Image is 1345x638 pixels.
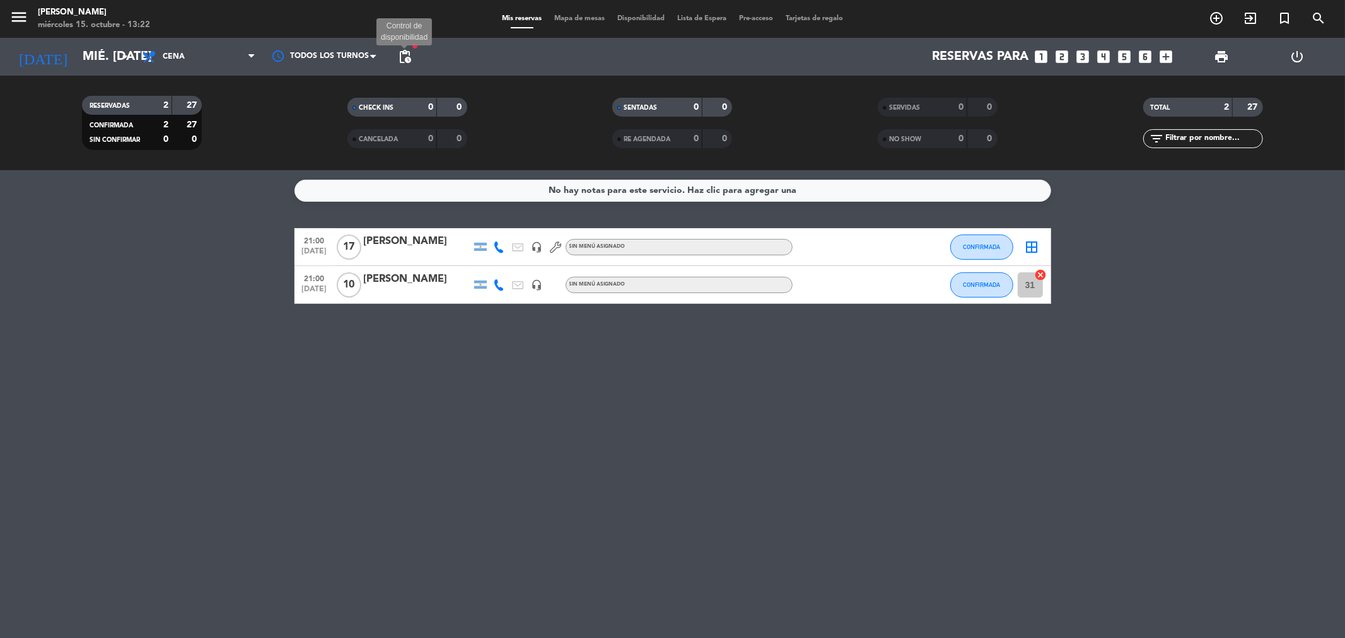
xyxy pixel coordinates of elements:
[779,15,849,22] span: Tarjetas de regalo
[624,105,657,111] span: SENTADAS
[359,136,398,142] span: CANCELADA
[1243,11,1258,26] i: exit_to_app
[671,15,733,22] span: Lista de Espera
[1224,103,1229,112] strong: 2
[987,103,995,112] strong: 0
[9,8,28,31] button: menu
[549,183,796,198] div: No hay notas para este servicio. Haz clic para agregar una
[364,271,471,287] div: [PERSON_NAME]
[1035,269,1047,281] i: cancel
[9,43,76,71] i: [DATE]
[569,282,626,287] span: Sin menú asignado
[1151,105,1170,111] span: TOTAL
[889,105,920,111] span: SERVIDAS
[376,18,432,46] div: Control de disponibilidad
[1290,49,1305,64] i: power_settings_new
[694,134,699,143] strong: 0
[457,134,464,143] strong: 0
[337,235,361,260] span: 17
[428,134,433,143] strong: 0
[192,135,199,144] strong: 0
[958,103,964,112] strong: 0
[90,103,130,109] span: RESERVADAS
[1247,103,1260,112] strong: 27
[569,244,626,249] span: Sin menú asignado
[963,243,1000,250] span: CONFIRMADA
[299,247,330,262] span: [DATE]
[987,134,995,143] strong: 0
[532,241,543,253] i: headset_mic
[722,103,730,112] strong: 0
[733,15,779,22] span: Pre-acceso
[90,137,140,143] span: SIN CONFIRMAR
[1096,49,1112,65] i: looks_4
[1165,132,1262,146] input: Filtrar por nombre...
[624,136,670,142] span: RE AGENDADA
[299,285,330,299] span: [DATE]
[1025,240,1040,255] i: border_all
[9,8,28,26] i: menu
[1311,11,1326,26] i: search
[163,135,168,144] strong: 0
[38,19,150,32] div: miércoles 15. octubre - 13:22
[950,272,1013,298] button: CONFIRMADA
[1209,11,1224,26] i: add_circle_outline
[38,6,150,19] div: [PERSON_NAME]
[187,120,199,129] strong: 27
[337,272,361,298] span: 10
[694,103,699,112] strong: 0
[933,49,1029,64] span: Reservas para
[299,270,330,285] span: 21:00
[963,281,1000,288] span: CONFIRMADA
[299,233,330,247] span: 21:00
[1214,49,1229,64] span: print
[1150,131,1165,146] i: filter_list
[1075,49,1092,65] i: looks_3
[1138,49,1154,65] i: looks_6
[1158,49,1175,65] i: add_box
[163,120,168,129] strong: 2
[1054,49,1071,65] i: looks_two
[1259,38,1336,76] div: LOG OUT
[90,122,133,129] span: CONFIRMADA
[532,279,543,291] i: headset_mic
[722,134,730,143] strong: 0
[958,134,964,143] strong: 0
[187,101,199,110] strong: 27
[1277,11,1292,26] i: turned_in_not
[117,49,132,64] i: arrow_drop_down
[428,103,433,112] strong: 0
[397,49,412,64] span: pending_actions
[496,15,548,22] span: Mis reservas
[359,105,393,111] span: CHECK INS
[364,233,471,250] div: [PERSON_NAME]
[1033,49,1050,65] i: looks_one
[950,235,1013,260] button: CONFIRMADA
[1117,49,1133,65] i: looks_5
[611,15,671,22] span: Disponibilidad
[457,103,464,112] strong: 0
[163,52,185,61] span: Cena
[163,101,168,110] strong: 2
[548,15,611,22] span: Mapa de mesas
[889,136,921,142] span: NO SHOW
